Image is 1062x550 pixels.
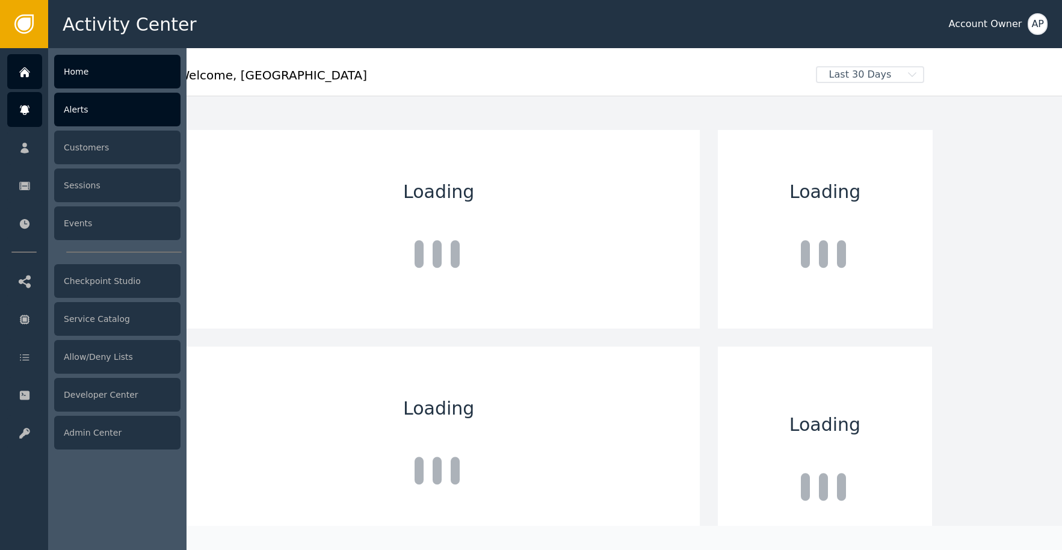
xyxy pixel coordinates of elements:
span: Loading [403,178,474,205]
a: Sessions [7,168,181,203]
a: Allow/Deny Lists [7,339,181,374]
span: Last 30 Days [817,67,904,82]
button: AP [1028,13,1048,35]
div: Admin Center [54,416,181,450]
a: Events [7,206,181,241]
div: Events [54,206,181,240]
div: Customers [54,131,181,164]
a: Checkpoint Studio [7,264,181,298]
span: Loading [403,395,474,422]
div: Sessions [54,168,181,202]
a: Customers [7,130,181,165]
a: Admin Center [7,415,181,450]
a: Developer Center [7,377,181,412]
span: Activity Center [63,11,197,38]
span: Loading [789,411,860,438]
a: Home [7,54,181,89]
div: Home [54,55,181,88]
button: Last 30 Days [807,66,933,83]
div: Welcome , [GEOGRAPHIC_DATA] [178,66,807,93]
div: Allow/Deny Lists [54,340,181,374]
div: Service Catalog [54,302,181,336]
a: Service Catalog [7,301,181,336]
span: Loading [789,178,860,205]
div: Developer Center [54,378,181,412]
div: Account Owner [948,17,1022,31]
a: Alerts [7,92,181,127]
div: Alerts [54,93,181,126]
div: Checkpoint Studio [54,264,181,298]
